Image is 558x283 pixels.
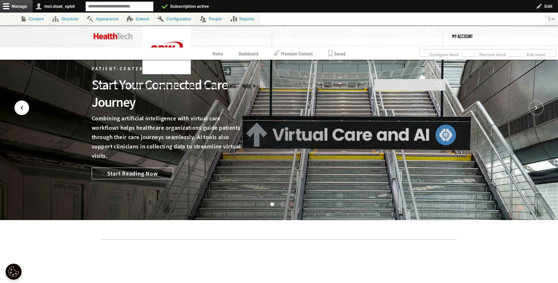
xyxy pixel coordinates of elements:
[5,264,22,280] div: Cookie Settings
[281,202,284,206] button: 2 of 2
[92,114,242,160] p: Combining artificial intelligence with virtual care workflows helps healthcare organizations guid...
[212,47,223,60] a: Home
[92,84,103,89] span: Topics
[228,13,260,25] a: Reports
[5,264,22,280] button: Open Preferences
[328,47,346,60] a: Saved
[161,249,397,278] iframe: advertisement
[202,84,217,89] a: MonITor
[94,33,133,39] img: Home
[452,26,473,46] a: My Account
[110,84,127,89] span: Specialty
[545,13,558,25] button: Vertical orientation
[155,84,180,89] a: Tips & Tactics
[239,47,258,60] a: Dashboard
[142,69,191,76] a: CDW
[223,84,236,89] a: Events
[142,26,191,74] img: Home
[124,13,155,25] a: Extend
[92,76,242,111] div: Start Your Connected Care Journey
[242,84,256,89] span: More
[524,50,548,57] a: Edit menu
[477,50,509,57] a: Remove block
[270,202,274,206] button: 1 of 2
[197,13,228,25] a: People
[92,168,173,179] a: Start Reading Now
[529,101,543,115] button: Next
[155,13,197,25] a: Configuration
[427,50,461,57] a: Configure block
[133,84,149,89] a: Features
[452,26,473,46] div: User menu
[15,101,29,115] button: Prev
[274,47,313,60] a: Premium Content
[50,13,84,25] a: Structure
[17,13,49,25] a: Content
[84,13,124,25] a: Appearance
[186,84,196,89] a: Video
